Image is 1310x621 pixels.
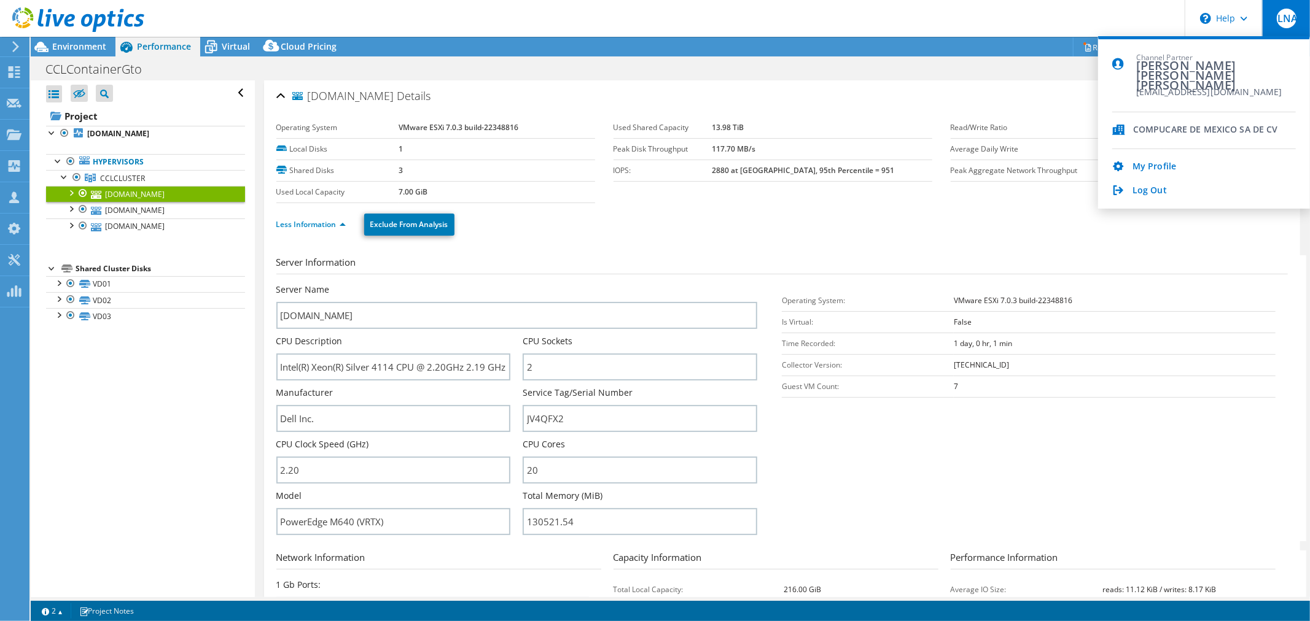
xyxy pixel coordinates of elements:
span: [DOMAIN_NAME] [292,90,394,102]
td: Is Virtual: [782,311,954,333]
svg: \n [1200,13,1211,24]
a: VD01 [46,276,245,292]
label: Used Shared Capacity [614,121,712,134]
b: 1 [399,144,403,154]
a: Exclude From Analysis [364,214,454,236]
span: [EMAIL_ADDRESS][DOMAIN_NAME] [1136,87,1296,99]
td: Guest VM Count: [782,376,954,397]
a: Log Out [1133,185,1167,197]
label: CPU Clock Speed (GHz) [276,438,369,450]
span: Details [397,88,431,103]
a: [DOMAIN_NAME] [46,218,245,234]
a: 2 [33,603,71,619]
span: Channel Partner [1136,53,1296,63]
td: Operating System: [782,290,954,311]
label: Total Memory (MiB) [523,490,602,502]
label: Local Disks [276,143,399,155]
td: Collector Version: [782,354,954,376]
a: Hypervisors [46,154,245,170]
span: Cloud Pricing [281,40,337,52]
h1: CCLContainerGto [40,63,161,76]
a: VD02 [46,292,245,308]
h3: Capacity Information [614,550,938,569]
td: Time Recorded: [782,333,954,354]
b: 216.00 GiB [784,584,822,595]
label: Peak Aggregate Network Throughput [951,164,1148,177]
b: False [954,317,972,327]
b: 3 [399,165,403,175]
a: Less Information [276,219,346,229]
b: [DOMAIN_NAME] [87,128,149,139]
label: Average Daily Write [951,143,1148,155]
b: 1 day, 0 hr, 1 min [954,338,1012,349]
label: Peak Disk Throughput [614,143,712,155]
label: Operating System [276,121,399,134]
a: Project Notes [71,603,142,619]
label: 1 Gb Ports: [276,579,321,591]
a: [DOMAIN_NAME] [46,202,245,218]
b: VMware ESXi 7.0.3 build-22348816 [399,122,518,133]
b: 13.98 TiB [712,122,744,133]
label: Service Tag/Serial Number [523,387,633,399]
b: [TECHNICAL_ID] [954,360,1009,370]
td: Average IO Size: [951,579,1103,600]
label: Used Local Capacity [276,186,399,198]
label: Manufacturer [276,387,333,399]
a: VD03 [46,308,245,324]
label: Server Name [276,283,330,296]
h3: Performance Information [951,550,1276,569]
a: [DOMAIN_NAME] [46,186,245,202]
label: CPU Cores [523,438,565,450]
span: [PERSON_NAME] [PERSON_NAME] [PERSON_NAME] [1136,67,1296,83]
b: VMware ESXi 7.0.3 build-22348816 [954,295,1072,306]
a: CCLCLUSTER [46,170,245,186]
div: Shared Cluster Disks [76,261,245,276]
a: Project [46,106,245,126]
label: Shared Disks [276,164,399,177]
h3: Server Information [276,255,1288,274]
label: Read/Write Ratio [951,121,1148,134]
div: COMPUCARE DE MEXICO SA DE CV [1133,125,1278,136]
span: JLNA [1277,9,1296,28]
b: 7 [954,381,958,391]
a: My Profile [1133,161,1176,173]
label: CPU Description [276,335,343,347]
b: 7.00 GiB [399,187,427,197]
h3: Network Information [276,550,601,569]
span: Environment [52,40,106,52]
b: 2880 at [GEOGRAPHIC_DATA], 95th Percentile = 951 [712,165,894,175]
b: 117.70 MB/s [712,144,755,154]
label: CPU Sockets [523,335,572,347]
span: CCLCLUSTER [100,173,145,183]
label: Model [276,490,302,502]
b: reads: 11.12 KiB / writes: 8.17 KiB [1103,584,1217,595]
span: Performance [137,40,191,52]
span: Virtual [222,40,250,52]
label: IOPS: [614,164,712,177]
a: [DOMAIN_NAME] [46,126,245,142]
a: Reports [1073,37,1132,56]
td: Total Local Capacity: [614,579,784,600]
